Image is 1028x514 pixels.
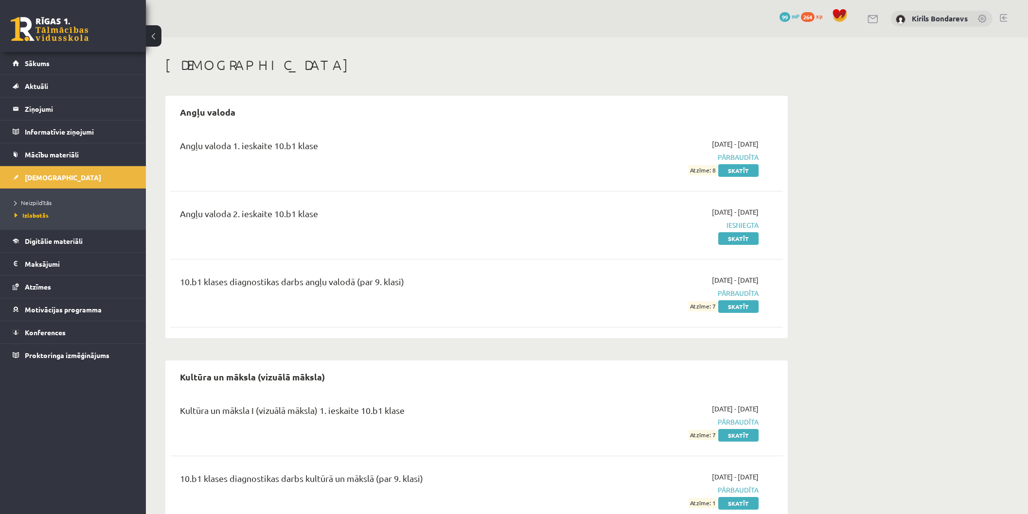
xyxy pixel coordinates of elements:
[13,143,134,166] a: Mācību materiāli
[15,199,52,206] span: Neizpildītās
[718,232,759,245] a: Skatīt
[780,12,790,22] span: 99
[816,12,822,20] span: xp
[801,12,815,22] span: 264
[13,253,134,275] a: Maksājumi
[575,220,759,230] span: Iesniegta
[712,275,759,285] span: [DATE] - [DATE]
[718,164,759,177] a: Skatīt
[712,207,759,217] span: [DATE] - [DATE]
[13,230,134,252] a: Digitālie materiāli
[25,98,134,120] legend: Ziņojumi
[25,150,79,159] span: Mācību materiāli
[180,404,561,422] div: Kultūra un māksla I (vizuālā māksla) 1. ieskaite 10.b1 klase
[165,57,788,73] h1: [DEMOGRAPHIC_DATA]
[13,75,134,97] a: Aktuāli
[25,282,51,291] span: Atzīmes
[780,12,799,20] a: 99 mP
[575,485,759,495] span: Pārbaudīta
[13,98,134,120] a: Ziņojumi
[25,59,50,68] span: Sākums
[13,166,134,188] a: [DEMOGRAPHIC_DATA]
[170,365,335,388] h2: Kultūra un māksla (vizuālā māksla)
[801,12,827,20] a: 264 xp
[712,404,759,414] span: [DATE] - [DATE]
[712,472,759,482] span: [DATE] - [DATE]
[180,472,561,490] div: 10.b1 klases diagnostikas darbs kultūrā un mākslā (par 9. klasi)
[25,173,101,182] span: [DEMOGRAPHIC_DATA]
[25,351,109,360] span: Proktoringa izmēģinājums
[25,82,48,90] span: Aktuāli
[25,120,134,143] legend: Informatīvie ziņojumi
[13,120,134,143] a: Informatīvie ziņojumi
[180,139,561,157] div: Angļu valoda 1. ieskaite 10.b1 klase
[180,275,561,293] div: 10.b1 klases diagnostikas darbs angļu valodā (par 9. klasi)
[15,198,136,207] a: Neizpildītās
[689,430,717,440] span: Atzīme: 7
[575,288,759,298] span: Pārbaudīta
[25,253,134,275] legend: Maksājumi
[25,237,83,245] span: Digitālie materiāli
[15,211,49,219] span: Izlabotās
[13,275,134,298] a: Atzīmes
[15,211,136,220] a: Izlabotās
[689,165,717,175] span: Atzīme: 8
[689,301,717,311] span: Atzīme: 7
[180,207,561,225] div: Angļu valoda 2. ieskaite 10.b1 klase
[689,498,717,508] span: Atzīme: 1
[718,300,759,313] a: Skatīt
[13,321,134,343] a: Konferences
[575,417,759,427] span: Pārbaudīta
[13,298,134,321] a: Motivācijas programma
[896,15,905,24] img: Kirils Bondarevs
[25,328,66,337] span: Konferences
[13,344,134,366] a: Proktoringa izmēģinājums
[170,101,245,123] h2: Angļu valoda
[718,497,759,510] a: Skatīt
[912,14,968,23] a: Kirils Bondarevs
[11,17,89,41] a: Rīgas 1. Tālmācības vidusskola
[13,52,134,74] a: Sākums
[575,152,759,162] span: Pārbaudīta
[25,305,102,314] span: Motivācijas programma
[712,139,759,149] span: [DATE] - [DATE]
[792,12,799,20] span: mP
[718,429,759,442] a: Skatīt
